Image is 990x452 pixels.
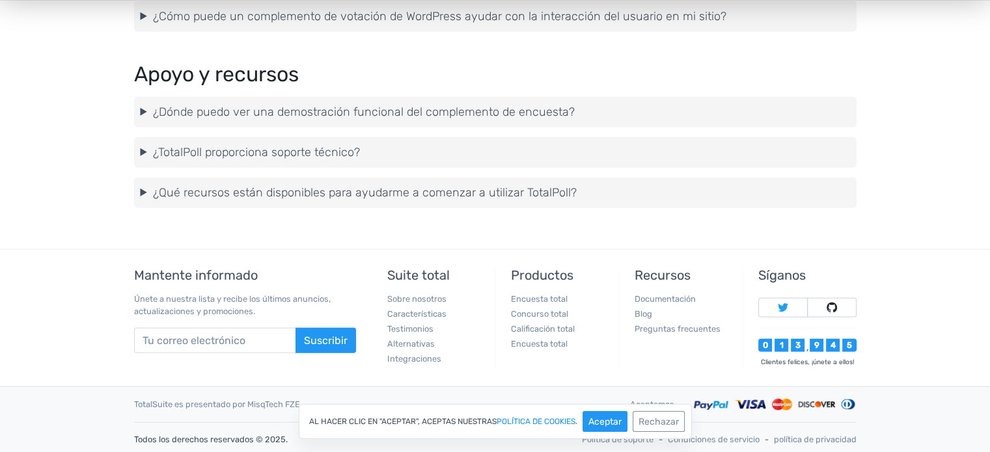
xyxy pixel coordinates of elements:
[134,399,302,409] font: TotalSuite es presentado por MisqTech FZE.
[575,417,577,426] font: .
[659,434,663,444] font: -
[758,267,806,283] font: Síganos
[774,434,857,444] font: política de privacidad
[511,309,568,319] a: Concurso total
[134,434,288,444] font: Todos los derechos reservados © 2025.
[847,340,852,350] font: 5
[780,340,784,350] font: 1
[630,399,674,409] font: Aceptamos
[153,145,360,159] font: ¿TotalPoll proporciona soporte técnico?
[795,340,801,350] font: 3
[497,418,575,425] a: política de cookies
[635,294,696,304] a: Documentación
[387,354,441,364] a: Integraciones
[511,339,568,349] a: Encuesta total
[134,294,331,316] font: Únete a nuestra lista y recibe los últimos anuncios, actualizaciones y promociones.
[588,416,622,427] font: Aceptar
[582,434,653,444] font: Política de soporte
[153,105,575,119] font: ¿Dónde puedo ver una demostración funcional del complemento de encuesta?
[296,328,356,353] button: Suscribir
[387,324,433,334] a: Testimonios
[633,411,685,432] button: Rechazar
[141,103,850,121] summary: ¿Dónde puedo ver una demostración funcional del complemento de encuesta?
[387,339,435,349] a: Alternativas
[668,433,760,445] a: Condiciones de servicio
[668,434,760,444] font: Condiciones de servicio
[831,340,836,350] font: 4
[635,267,691,283] font: Recursos
[806,343,808,352] font: ,
[582,433,653,445] a: Política de soporte
[760,358,854,366] font: Clientes felices, ¡únete a ellos!
[639,416,679,427] font: Rechazar
[497,417,575,426] font: política de cookies
[153,9,726,23] font: ¿Cómo puede un complemento de votación de WordPress ayudar con la interacción del usuario en mi s...
[134,328,296,353] input: Tu correo electrónico
[765,434,769,444] font: -
[511,267,573,283] font: Productos
[141,8,850,25] summary: ¿Cómo puede un complemento de votación de WordPress ayudar con la interacción del usuario en mi s...
[141,184,850,202] summary: ¿Qué recursos están disponibles para ayudarme a comenzar a utilizar TotalPoll?
[511,294,568,304] a: Encuesta total
[153,185,577,200] font: ¿Qué recursos están disponibles para ayudarme a comenzar a utilizar TotalPoll?
[763,340,768,350] font: 0
[635,324,721,334] a: Preguntas frecuentes
[694,397,857,412] img: Métodos de pago aceptados
[304,334,348,347] font: Suscribir
[141,144,850,161] summary: ¿TotalPoll proporciona soporte técnico?
[778,302,788,313] img: Sigue a TotalSuite en Twitter
[387,309,447,319] a: Características
[511,324,575,334] a: Calificación total
[635,309,652,319] a: Blog
[827,302,837,313] img: Sigue a TotalSuite en Github
[387,267,450,283] font: Suite total
[774,433,857,445] a: política de privacidad
[583,411,627,432] button: Aceptar
[134,62,299,86] font: Apoyo y recursos
[387,294,447,304] a: Sobre nosotros
[309,417,497,426] font: Al hacer clic en "Aceptar", aceptas nuestras
[134,267,258,283] font: Mantente informado
[814,340,819,350] font: 9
